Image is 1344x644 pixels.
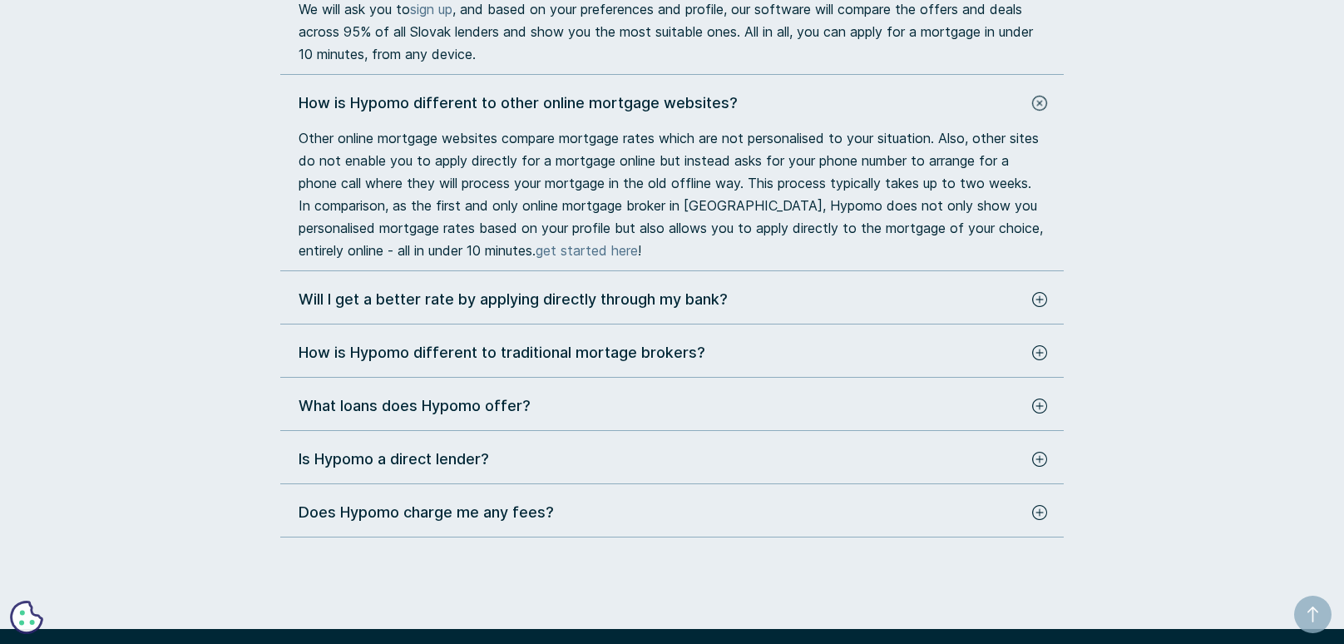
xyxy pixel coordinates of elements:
div: Does Hypomo charge me any fees? [299,501,554,523]
button: Cookie Preferences [10,601,43,634]
a: sign up [410,1,452,17]
div: Will I get a better rate by applying directly through my bank? [299,288,728,310]
a: get started here [536,242,638,259]
div: How is Hypomo different to traditional mortage brokers? [299,341,705,364]
div: Is Hypomo a direct lender? [299,448,489,470]
div: How is Hypomo different to other online mortgage websites? [299,92,738,114]
div: What loans does Hypomo offer? [299,394,531,417]
p: Other online mortgage websites compare mortgage rates which are not personalised to your situatio... [299,127,1043,262]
